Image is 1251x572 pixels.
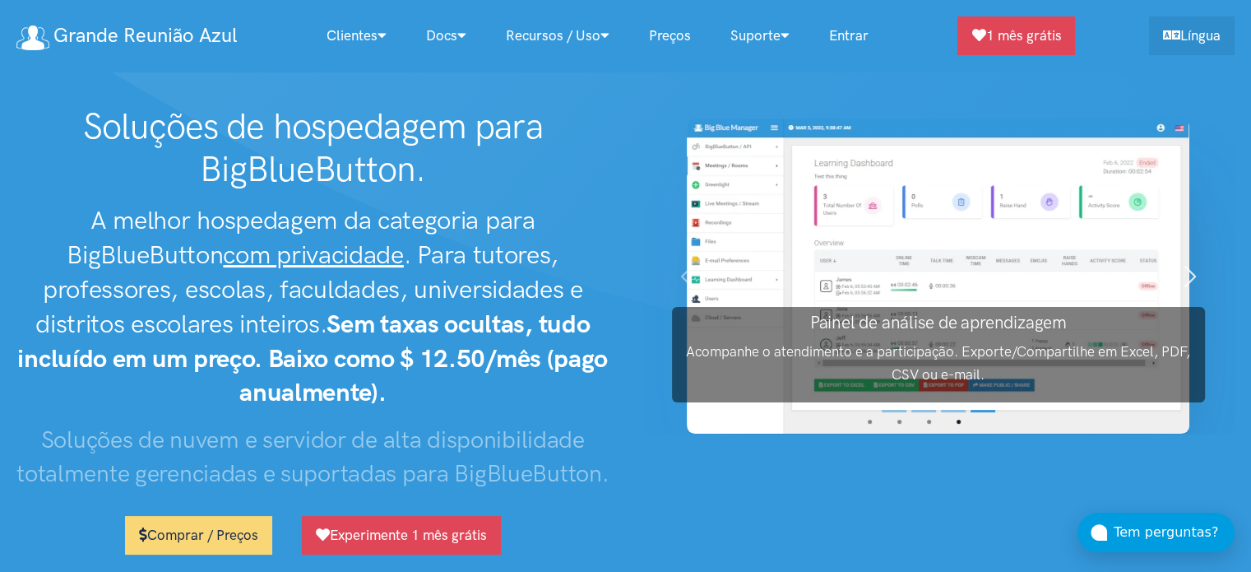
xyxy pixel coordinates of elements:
[957,16,1075,55] a: 1 mês grátis
[307,18,406,53] a: Clientes
[16,203,609,410] h2: A melhor hospedagem da categoria para BigBlueButton . Para tutores, professores, escolas, faculda...
[16,26,49,50] img: logotipo
[687,119,1189,434] img: Imagem do painel de aprendizagem
[672,310,1205,334] h3: Painel de análise de aprendizagem
[486,18,629,53] a: Recursos / Uso
[711,18,809,53] a: Suporte
[17,309,608,408] strong: Sem taxas ocultas, tudo incluído em um preço. Baixo como $ 12.50/mês (pago anualmente).
[16,105,609,190] h1: Soluções de hospedagem para BigBlueButton.
[1114,522,1235,543] div: Tem perguntas?
[672,341,1205,385] p: Acompanhe o atendimento e a participação. Exporte/Compartilhe em Excel, PDF, CSV ou e-mail.
[629,18,711,53] a: Preços
[16,18,237,53] a: Grande Reunião Azul
[809,18,888,53] a: Entrar
[16,423,609,490] h3: Soluções de nuvem e servidor de alta disponibilidade totalmente gerenciadas e suportadas para Big...
[125,516,272,555] a: Comprar / Preços
[1149,16,1235,55] a: Língua
[406,18,486,53] a: Docs
[223,239,403,270] u: com privacidade
[1077,513,1235,552] button: Tem perguntas?
[302,516,501,555] a: Experimente 1 mês grátis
